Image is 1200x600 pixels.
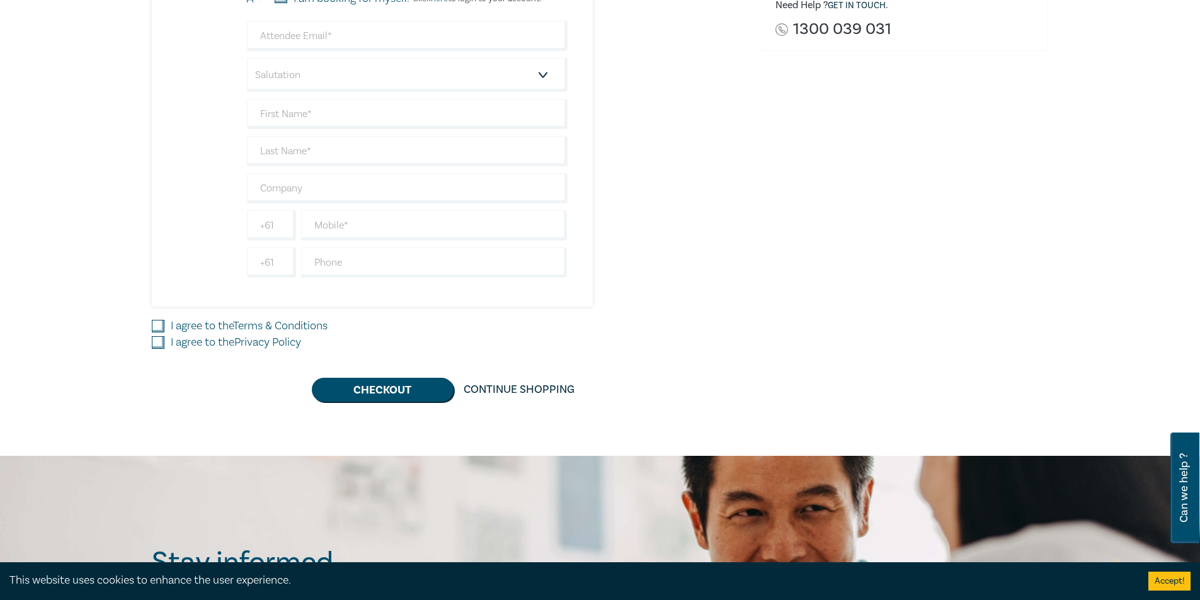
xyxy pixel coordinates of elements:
a: 1300 039 031 [793,21,891,38]
span: Can we help ? [1178,440,1190,536]
input: Attendee Email* [247,21,568,51]
label: I agree to the [171,334,301,351]
label: I agree to the [171,318,328,334]
button: Checkout [312,378,454,402]
input: First Name* [247,99,568,129]
input: Mobile* [301,210,568,241]
input: +61 [247,247,296,278]
input: Phone [301,247,568,278]
div: This website uses cookies to enhance the user experience. [9,572,1129,589]
button: Accept cookies [1148,572,1191,591]
h2: Stay informed. [152,546,449,579]
a: Privacy Policy [234,335,301,349]
a: Terms & Conditions [233,319,328,333]
input: +61 [247,210,296,241]
a: Continue Shopping [454,378,585,402]
input: Company [247,173,568,203]
input: Last Name* [247,136,568,166]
